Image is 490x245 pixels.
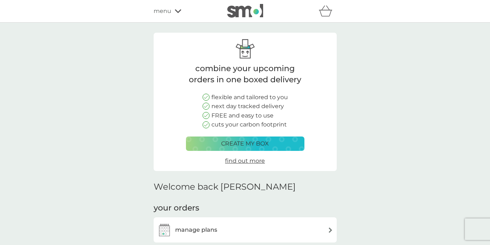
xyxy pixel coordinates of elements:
[211,102,284,111] p: next day tracked delivery
[154,203,199,214] h3: your orders
[319,4,337,18] div: basket
[225,156,265,166] a: find out more
[211,93,288,102] p: flexible and tailored to you
[211,111,274,120] p: FREE and easy to use
[175,225,217,235] h3: manage plans
[186,63,304,85] p: combine your upcoming orders in one boxed delivery
[154,182,296,192] h2: Welcome back [PERSON_NAME]
[227,4,263,18] img: smol
[328,227,333,233] img: arrow right
[225,157,265,164] span: find out more
[211,120,287,129] p: cuts your carbon footprint
[154,6,171,16] span: menu
[186,137,304,151] button: create my box
[221,139,269,148] p: create my box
